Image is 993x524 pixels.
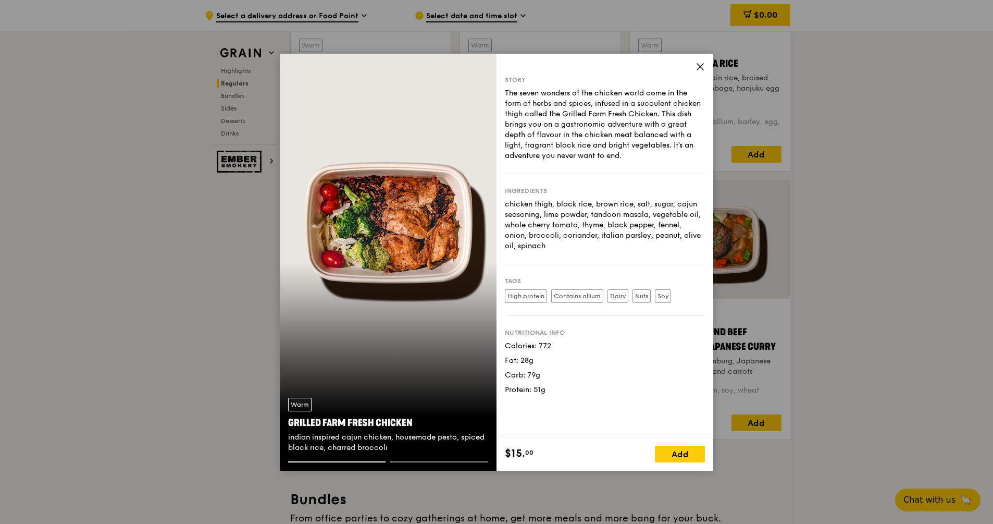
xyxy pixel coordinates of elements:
[505,328,705,337] div: Nutritional info
[607,289,628,303] label: Dairy
[288,432,488,453] div: indian inspired cajun chicken, housemade pesto, spiced black rice, charred broccoli
[505,277,705,285] div: Tags
[505,370,705,381] div: Carb: 79g
[655,446,705,462] div: Add
[505,76,705,84] div: Story
[505,385,705,395] div: Protein: 51g
[655,289,671,303] label: Soy
[632,289,651,303] label: Nuts
[505,289,547,303] label: High protein
[288,416,488,430] div: Grilled Farm Fresh Chicken
[505,199,705,251] div: chicken thigh, black rice, brown rice, salt, sugar, cajun seasoning, lime powder, tandoori masala...
[551,289,603,303] label: Contains allium
[505,88,705,161] div: The seven wonders of the chicken world come in the form of herbs and spices, infused in a succule...
[505,446,525,461] span: $15.
[505,187,705,195] div: Ingredients
[288,398,312,411] div: Warm
[505,341,705,351] div: Calories: 772
[505,356,705,366] div: Fat: 28g
[525,448,533,457] span: 00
